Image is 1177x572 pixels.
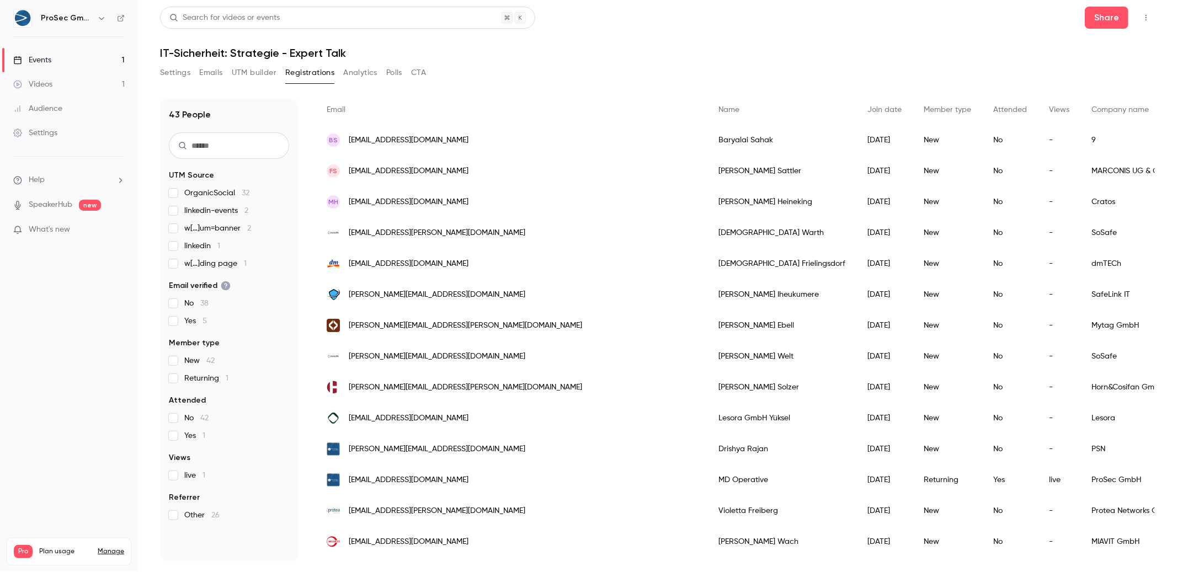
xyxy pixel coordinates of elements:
span: Referrer [169,492,200,503]
div: New [913,495,982,526]
span: [EMAIL_ADDRESS][DOMAIN_NAME] [349,135,468,146]
div: - [1038,434,1080,464]
span: new [79,200,101,211]
div: No [982,217,1038,248]
span: Other [184,510,220,521]
div: - [1038,403,1080,434]
div: [DATE] [856,464,913,495]
span: Company name [1091,106,1149,114]
span: MH [328,197,338,207]
div: - [1038,186,1080,217]
div: [DATE] [856,434,913,464]
span: Member type [169,338,220,349]
div: New [913,341,982,372]
div: No [982,186,1038,217]
span: 42 [206,357,215,365]
span: [PERSON_NAME][EMAIL_ADDRESS][DOMAIN_NAME] [349,351,525,362]
div: Returning [913,464,982,495]
div: Videos [13,79,52,90]
span: [PERSON_NAME][EMAIL_ADDRESS][DOMAIN_NAME] [349,289,525,301]
div: [PERSON_NAME] Welt [707,341,856,372]
span: w[…]ding page [184,258,247,269]
div: - [1038,217,1080,248]
span: Pro [14,545,33,558]
div: [PERSON_NAME] Ebell [707,310,856,341]
div: No [982,310,1038,341]
span: [EMAIL_ADDRESS][PERSON_NAME][DOMAIN_NAME] [349,505,525,517]
img: sosafe.de [327,226,340,239]
li: help-dropdown-opener [13,174,125,186]
button: CTA [411,64,426,82]
div: No [982,495,1038,526]
a: Manage [98,547,124,556]
span: What's new [29,224,70,236]
span: [EMAIL_ADDRESS][DOMAIN_NAME] [349,196,468,208]
span: 38 [200,300,209,307]
div: - [1038,125,1080,156]
div: No [982,279,1038,310]
span: 32 [242,189,249,197]
span: [EMAIL_ADDRESS][PERSON_NAME][DOMAIN_NAME] [349,227,525,239]
span: Yes [184,430,205,441]
span: [EMAIL_ADDRESS][DOMAIN_NAME] [349,413,468,424]
span: BS [329,135,338,145]
span: Attended [169,395,206,406]
span: [PERSON_NAME][EMAIL_ADDRESS][PERSON_NAME][DOMAIN_NAME] [349,382,582,393]
h6: ProSec GmbH [41,13,93,24]
span: 26 [211,511,220,519]
span: Attended [993,106,1027,114]
div: Yes [982,464,1038,495]
button: UTM builder [232,64,276,82]
div: [DATE] [856,310,913,341]
div: Events [13,55,51,66]
span: 1 [203,432,205,440]
div: - [1038,341,1080,372]
div: - [1038,279,1080,310]
span: 42 [200,414,209,422]
div: No [982,341,1038,372]
div: [PERSON_NAME] Sattler [707,156,856,186]
span: [EMAIL_ADDRESS][DOMAIN_NAME] [349,165,468,177]
div: [DATE] [856,372,913,403]
button: Settings [160,64,190,82]
div: No [982,403,1038,434]
span: 5 [203,317,207,325]
span: Email [327,106,345,114]
span: linkedin-events [184,205,248,216]
div: New [913,279,982,310]
span: Views [169,452,190,463]
div: [PERSON_NAME] Iheukumere [707,279,856,310]
span: No [184,413,209,424]
span: linkedin [184,240,220,252]
span: Help [29,174,45,186]
img: prosec-networks.com [327,473,340,487]
span: live [184,470,205,481]
span: No [184,298,209,309]
div: Search for videos or events [169,12,280,24]
div: No [982,434,1038,464]
div: - [1038,372,1080,403]
img: horn-cosifan.de [327,381,340,394]
div: New [913,310,982,341]
div: New [913,434,982,464]
img: prosec-networks.com [327,442,340,456]
span: Email verified [169,280,231,291]
div: New [913,372,982,403]
div: New [913,186,982,217]
div: New [913,403,982,434]
span: Join date [867,106,902,114]
div: Violetta Freiberg [707,495,856,526]
span: [EMAIL_ADDRESS][DOMAIN_NAME] [349,258,468,270]
div: [DATE] [856,248,913,279]
div: [PERSON_NAME] Heineking [707,186,856,217]
span: OrganicSocial [184,188,249,199]
div: New [913,248,982,279]
img: miavit.de [327,535,340,548]
div: MD Operative [707,464,856,495]
button: Polls [386,64,402,82]
button: Share [1085,7,1128,29]
iframe: Noticeable Trigger [111,225,125,235]
span: Views [1049,106,1069,114]
div: [DEMOGRAPHIC_DATA] Frielingsdorf [707,248,856,279]
div: - [1038,156,1080,186]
